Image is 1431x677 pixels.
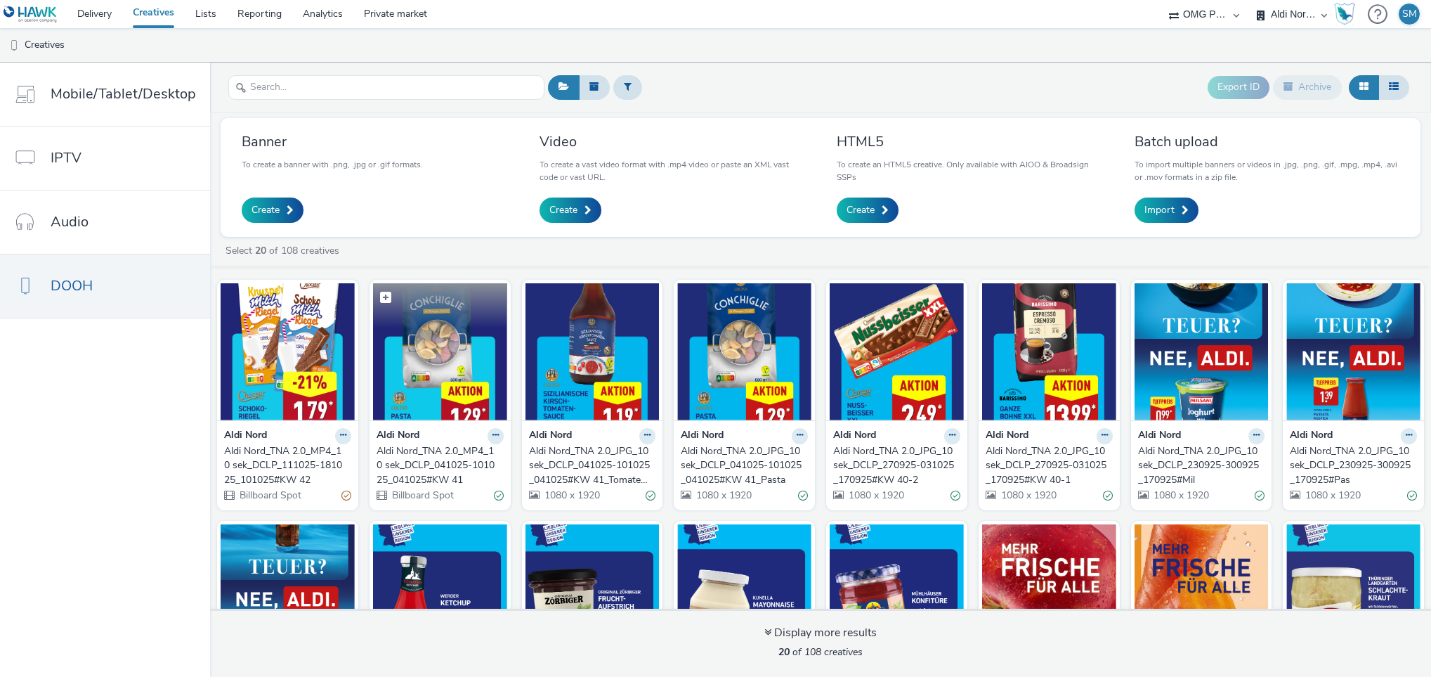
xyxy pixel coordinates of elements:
span: Mobile/Tablet/Desktop [51,84,196,104]
img: Aldi Nord_TNA 2.0_JPG_10 sek_DCLP_270925-031025_170925#KW 40-2 visual [830,283,964,420]
strong: 20 [778,645,790,659]
img: Aldi Nord_TNA 2.0_JPG_10 sek_DCLP_230925-300925_170925#Riv visual [221,524,355,662]
span: 1080 x 1920 [1304,489,1361,502]
img: undefined Logo [4,6,58,23]
div: Aldi Nord_TNA 2.0_JPG_10 sek_DCLP_270925-031025_170925#KW 40-2 [833,444,955,487]
p: To create an HTML5 creative. Only available with AIOO & Broadsign SSPs [837,158,1102,183]
a: Aldi Nord_TNA 2.0_MP4_10 sek_DCLP_041025-101025_041025#KW 41 [377,444,504,487]
img: Aldi Nord_LDR 2.0_MP4_10 sec_DCLP_010925-290925_120925#MAYO-KW38 visual [677,524,811,662]
div: Valid [798,489,808,503]
p: To import multiple banners or videos in .jpg, .png, .gif, .mpg, .mp4, .avi or .mov formats in a z... [1135,158,1400,183]
a: Hawk Academy [1334,3,1361,25]
span: Create [251,203,280,217]
a: Import [1135,198,1198,223]
a: Create [242,198,303,223]
button: Table [1378,75,1409,99]
p: To create a banner with .png, .jpg or .gif formats. [242,158,423,171]
strong: Aldi Nord [833,428,876,444]
button: Grid [1349,75,1379,99]
span: 1080 x 1920 [695,489,752,502]
img: Aldi Nord_TNA 2.0_MP4_10 sek_DCLP_111025-181025_101025#KW 42 visual [221,283,355,420]
span: 1080 x 1920 [543,489,600,502]
img: Aldi Nord_LT3 Frische_MP4_10 sec_DCLP_250825-200925_29082025 - KW37 visual [1135,524,1269,662]
strong: Aldi Nord [1138,428,1181,444]
button: Export ID [1208,76,1269,98]
h3: Batch upload [1135,132,1400,151]
a: Aldi Nord_TNA 2.0_JPG_10 sek_DCLP_270925-031025_170925#KW 40-1 [986,444,1113,487]
a: Select of 108 creatives [224,244,345,257]
img: Aldi Nord_LT3 Frische_MP4_10 sec_DCLP_250825-200925_12092025 - KW38 visual [982,524,1116,662]
div: Partially valid [341,489,351,503]
div: Aldi Nord_TNA 2.0_MP4_10 sek_DCLP_041025-101025_041025#KW 41 [377,444,498,487]
a: Aldi Nord_TNA 2.0_JPG_10 sek_DCLP_270925-031025_170925#KW 40-2 [833,444,960,487]
img: Aldi Nord_TNA 2.0_MP4_10 sek_DCLP_041025-101025_041025#KW 41 visual [373,283,507,420]
div: Aldi Nord_TNA 2.0_JPG_10 sek_DCLP_230925-300925_170925#Pas [1290,444,1411,487]
div: SM [1402,4,1417,25]
div: Aldi Nord_TNA 2.0_JPG_10 sek_DCLP_270925-031025_170925#KW 40-1 [986,444,1107,487]
span: 1080 x 1920 [1152,489,1209,502]
span: IPTV [51,148,81,168]
div: Aldi Nord_TNA 2.0_JPG_10 sek_DCLP_230925-300925_170925#Mil [1138,444,1260,487]
a: Aldi Nord_TNA 2.0_JPG_10 sek_DCLP_041025-101025_041025#KW 41_Pasta [681,444,808,487]
a: Create [540,198,601,223]
strong: Aldi Nord [224,428,267,444]
img: Aldi Nord_TNA 2.0_JPG_10 sek_DCLP_230925-300925_170925#Mil visual [1135,283,1269,420]
img: Aldi Nord_TNA 2.0_JPG_10 sek_DCLP_270925-031025_170925#KW 40-1 visual [982,283,1116,420]
div: Valid [950,489,960,503]
img: Aldi Nord_LDR 2.0_MP4_10 sec_DCLP_010925-290925_040925#KETC_KW39 visual [373,524,507,662]
strong: Aldi Nord [377,428,419,444]
a: Aldi Nord_TNA 2.0_JPG_10 sek_DCLP_041025-101025_041025#KW 41_Tomatensauce [529,444,656,487]
img: dooh [7,39,21,53]
strong: 20 [255,244,266,257]
span: Create [549,203,577,217]
span: DOOH [51,276,93,296]
div: Valid [1407,489,1417,503]
a: Aldi Nord_TNA 2.0_JPG_10 sek_DCLP_230925-300925_170925#Mil [1138,444,1265,487]
div: Aldi Nord_TNA 2.0_JPG_10 sek_DCLP_041025-101025_041025#KW 41_Pasta [681,444,802,487]
h3: Video [540,132,805,151]
div: Valid [1255,489,1265,503]
a: Aldi Nord_TNA 2.0_MP4_10 sek_DCLP_111025-181025_101025#KW 42 [224,444,351,487]
strong: Aldi Nord [986,428,1028,444]
img: Aldi Nord_LDR 2.0_MP4_10 sec_DCLP_010925-290925_120925#FRUCH-KW39 visual [525,524,660,662]
a: Create [837,198,899,223]
img: Aldi Nord_LDR 2.0_MP4_10 sec_DCLP_010925-290925_040925#9*16_KW37 visual [1286,524,1420,662]
strong: Aldi Nord [529,428,572,444]
span: Audio [51,212,89,232]
div: Valid [646,489,655,503]
img: Aldi Nord_TNA 2.0_JPG_10 sek_DCLP_041025-101025_041025#KW 41_Pasta visual [677,283,811,420]
h3: Banner [242,132,423,151]
a: Aldi Nord_TNA 2.0_JPG_10 sek_DCLP_230925-300925_170925#Pas [1290,444,1417,487]
div: Aldi Nord_TNA 2.0_JPG_10 sek_DCLP_041025-101025_041025#KW 41_Tomatensauce [529,444,651,487]
span: Billboard Spot [238,489,301,502]
img: Hawk Academy [1334,3,1355,25]
span: Create [847,203,875,217]
span: of 108 creatives [778,645,863,659]
span: 1080 x 1920 [847,489,904,502]
img: Aldi Nord_TNA 2.0_JPG_10 sek_DCLP_230925-300925_170925#Pas visual [1286,283,1420,420]
span: Billboard Spot [391,489,454,502]
div: Valid [1103,489,1113,503]
strong: Aldi Nord [1290,428,1333,444]
p: To create a vast video format with .mp4 video or paste an XML vast code or vast URL. [540,158,805,183]
img: Aldi Nord_TNA 2.0_JPG_10 sek_DCLP_041025-101025_041025#KW 41_Tomatensauce visual [525,283,660,420]
div: Aldi Nord_TNA 2.0_MP4_10 sek_DCLP_111025-181025_101025#KW 42 [224,444,346,487]
div: Valid [494,489,504,503]
span: Import [1144,203,1175,217]
button: Archive [1273,75,1342,99]
strong: Aldi Nord [681,428,724,444]
span: 1080 x 1920 [1000,489,1057,502]
input: Search... [228,75,544,100]
img: Aldi Nord_LDR 2.0_MP4_10 sec_DCLP_010925-290925_120925#ARME-KW38 visual [830,524,964,662]
h3: HTML5 [837,132,1102,151]
div: Display more results [764,625,877,641]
